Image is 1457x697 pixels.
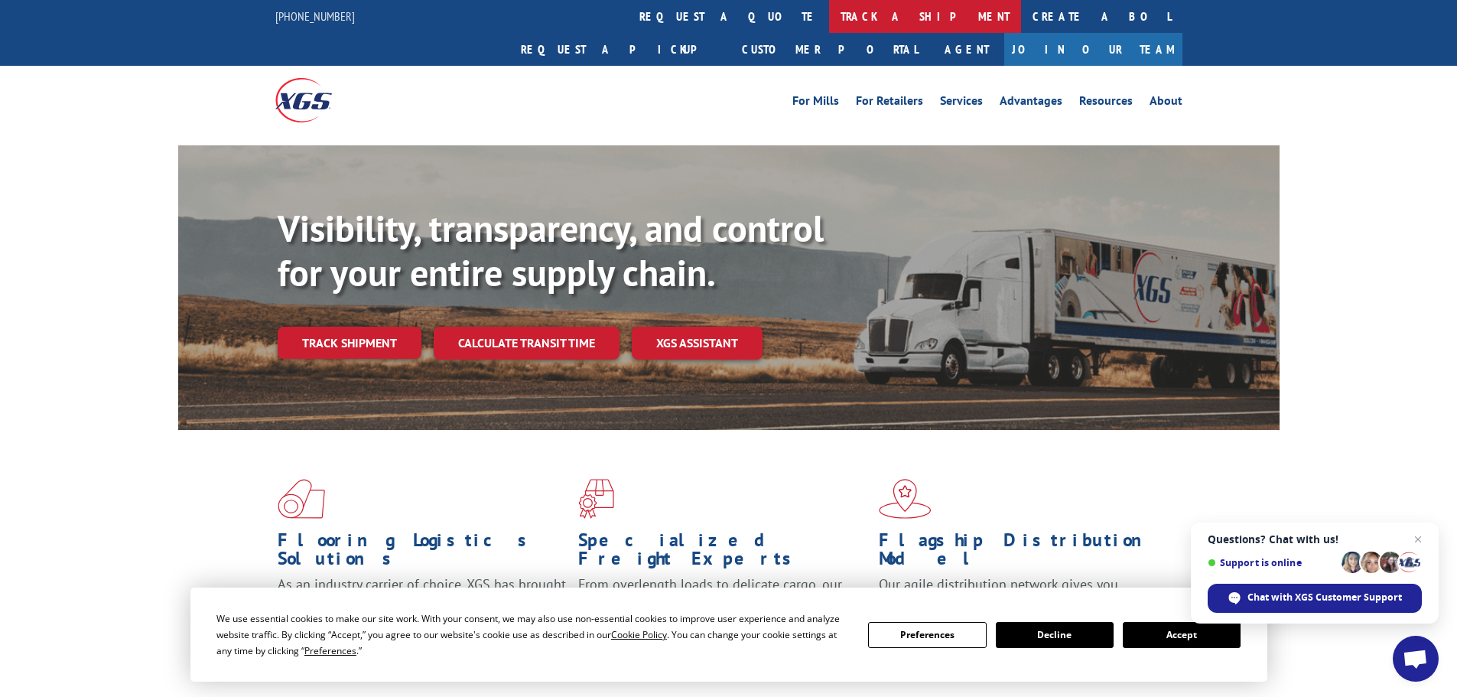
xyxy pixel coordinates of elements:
img: xgs-icon-focused-on-flooring-red [578,479,614,519]
a: Customer Portal [730,33,929,66]
a: For Mills [792,95,839,112]
div: Chat with XGS Customer Support [1208,584,1422,613]
a: About [1150,95,1182,112]
span: Support is online [1208,557,1336,568]
span: Close chat [1409,530,1427,549]
span: Our agile distribution network gives you nationwide inventory management on demand. [879,575,1160,611]
h1: Flooring Logistics Solutions [278,531,567,575]
a: XGS ASSISTANT [632,327,763,360]
span: Cookie Policy [611,628,667,641]
span: Preferences [304,644,356,657]
a: Join Our Team [1004,33,1182,66]
div: Cookie Consent Prompt [190,588,1267,682]
a: Advantages [1000,95,1062,112]
a: Resources [1079,95,1133,112]
span: Chat with XGS Customer Support [1247,591,1402,604]
h1: Specialized Freight Experts [578,531,867,575]
button: Decline [996,622,1114,648]
b: Visibility, transparency, and control for your entire supply chain. [278,204,824,296]
a: Track shipment [278,327,421,359]
h1: Flagship Distribution Model [879,531,1168,575]
button: Accept [1123,622,1241,648]
div: We use essential cookies to make our site work. With your consent, we may also use non-essential ... [216,611,850,659]
span: As an industry carrier of choice, XGS has brought innovation and dedication to flooring logistics... [278,575,566,630]
span: Questions? Chat with us! [1208,533,1422,546]
p: From overlength loads to delicate cargo, our experienced staff knows the best way to move your fr... [578,575,867,643]
img: xgs-icon-flagship-distribution-model-red [879,479,932,519]
a: Agent [929,33,1004,66]
a: For Retailers [856,95,923,112]
a: Services [940,95,983,112]
a: Calculate transit time [434,327,620,360]
a: [PHONE_NUMBER] [275,8,355,24]
a: Request a pickup [509,33,730,66]
button: Preferences [868,622,986,648]
div: Open chat [1393,636,1439,682]
img: xgs-icon-total-supply-chain-intelligence-red [278,479,325,519]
